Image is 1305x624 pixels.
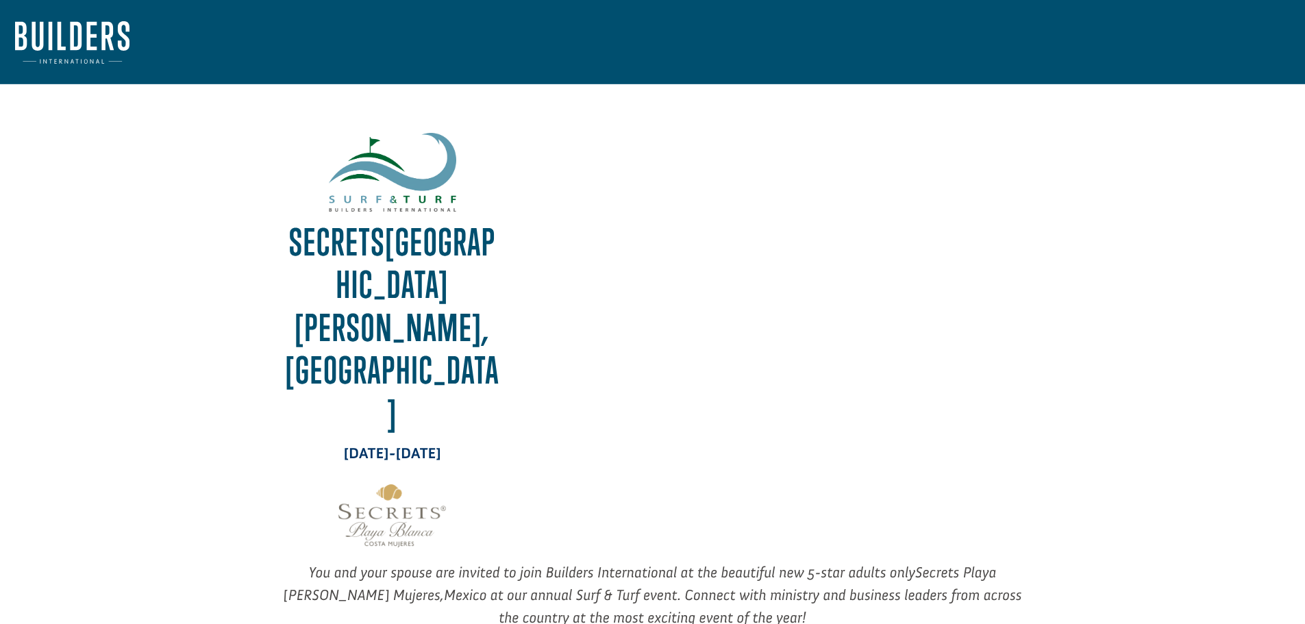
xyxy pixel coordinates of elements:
img: Builders International [15,21,129,64]
strong: [GEOGRAPHIC_DATA][PERSON_NAME], [GEOGRAPHIC_DATA] [285,220,499,435]
img: image [338,484,446,547]
img: S&T 2023 web [329,133,456,212]
span: [DATE]-[DATE] [343,444,441,462]
strong: Secrets [289,220,385,264]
